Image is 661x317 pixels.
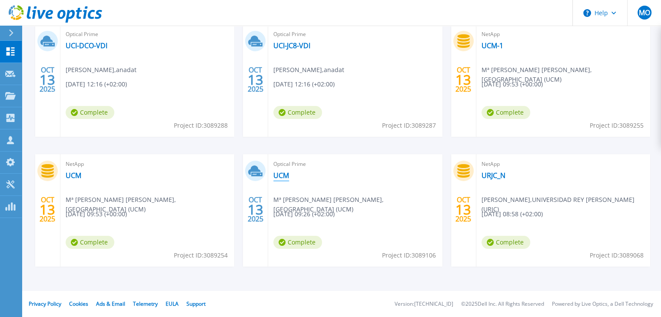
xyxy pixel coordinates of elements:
span: [DATE] 12:16 (+02:00) [66,79,127,89]
span: [DATE] 09:53 (+00:00) [66,209,127,219]
div: OCT 2025 [39,194,56,225]
a: Privacy Policy [29,300,61,307]
span: Project ID: 3089287 [382,121,436,130]
span: Complete [273,236,322,249]
span: [PERSON_NAME] , anadat [66,65,136,75]
div: OCT 2025 [455,194,472,225]
span: Project ID: 3089106 [382,251,436,260]
a: Cookies [69,300,88,307]
span: 13 [40,206,55,213]
a: Telemetry [133,300,158,307]
li: Version: [TECHNICAL_ID] [395,301,453,307]
span: [PERSON_NAME] , UNIVERSIDAD REY [PERSON_NAME] (URJC) [482,195,650,214]
a: UCM [273,171,289,180]
div: OCT 2025 [247,64,264,96]
a: UCI-JC8-VDI [273,41,310,50]
a: Support [186,300,206,307]
span: Project ID: 3089288 [174,121,228,130]
a: UCI-DCO-VDI [66,41,107,50]
span: Project ID: 3089068 [590,251,644,260]
span: [DATE] 09:53 (+00:00) [482,79,543,89]
span: Optical Prime [273,159,437,169]
span: Optical Prime [66,30,229,39]
span: Complete [66,236,114,249]
span: Complete [273,106,322,119]
span: 13 [455,206,471,213]
span: MO [638,9,650,16]
li: Powered by Live Optics, a Dell Technology [552,301,653,307]
a: Ads & Email [96,300,125,307]
span: Mª [PERSON_NAME] [PERSON_NAME] , [GEOGRAPHIC_DATA] (UCM) [482,65,650,84]
span: Project ID: 3089254 [174,251,228,260]
span: [PERSON_NAME] , anadat [273,65,344,75]
span: [DATE] 09:26 (+02:00) [273,209,335,219]
a: EULA [166,300,179,307]
span: Complete [482,236,530,249]
div: OCT 2025 [39,64,56,96]
span: [DATE] 08:58 (+02:00) [482,209,543,219]
span: 13 [40,76,55,83]
li: © 2025 Dell Inc. All Rights Reserved [461,301,544,307]
span: 13 [455,76,471,83]
a: UCM [66,171,81,180]
span: NetApp [482,159,645,169]
span: Project ID: 3089255 [590,121,644,130]
span: Mª [PERSON_NAME] [PERSON_NAME] , [GEOGRAPHIC_DATA] (UCM) [273,195,442,214]
span: Mª [PERSON_NAME] [PERSON_NAME] , [GEOGRAPHIC_DATA] (UCM) [66,195,234,214]
span: Complete [66,106,114,119]
span: Complete [482,106,530,119]
span: 13 [248,206,263,213]
span: Optical Prime [273,30,437,39]
a: URJC_N [482,171,505,180]
span: [DATE] 12:16 (+02:00) [273,79,335,89]
div: OCT 2025 [247,194,264,225]
span: 13 [248,76,263,83]
a: UCM-1 [482,41,503,50]
span: NetApp [482,30,645,39]
span: NetApp [66,159,229,169]
div: OCT 2025 [455,64,472,96]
